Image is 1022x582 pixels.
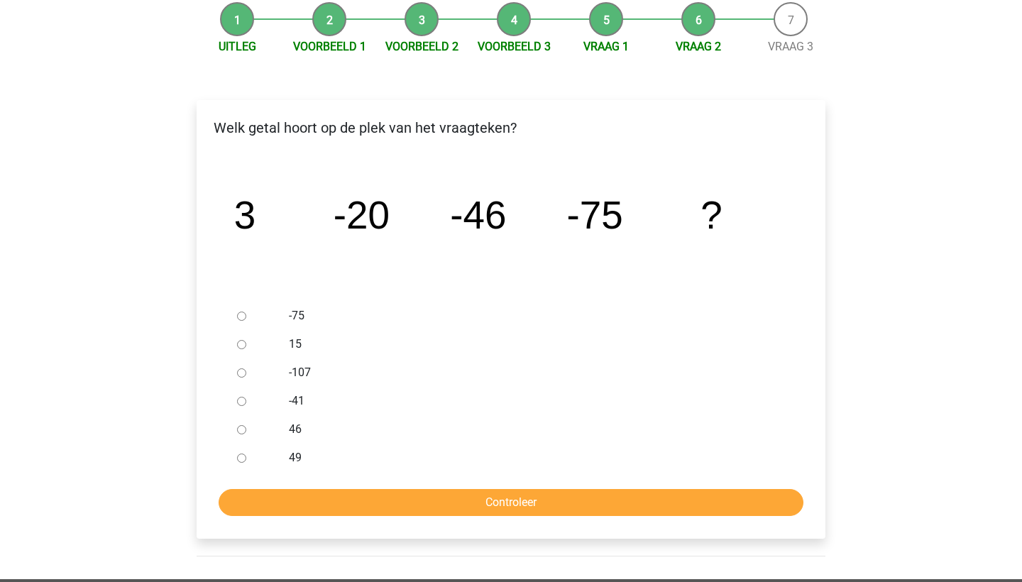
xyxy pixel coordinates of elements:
[768,40,813,53] a: Vraag 3
[289,392,780,410] label: -41
[234,193,255,237] tspan: 3
[289,449,780,466] label: 49
[289,307,780,324] label: -75
[567,193,623,237] tspan: -75
[208,117,814,138] p: Welk getal hoort op de plek van het vraagteken?
[478,40,551,53] a: Voorbeeld 3
[289,364,780,381] label: -107
[676,40,721,53] a: Vraag 2
[450,193,506,237] tspan: -46
[219,489,803,516] input: Controleer
[289,336,780,353] label: 15
[334,193,390,237] tspan: -20
[583,40,629,53] a: Vraag 1
[219,40,256,53] a: Uitleg
[293,40,366,53] a: Voorbeeld 1
[385,40,458,53] a: Voorbeeld 2
[289,421,780,438] label: 46
[700,193,722,237] tspan: ?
